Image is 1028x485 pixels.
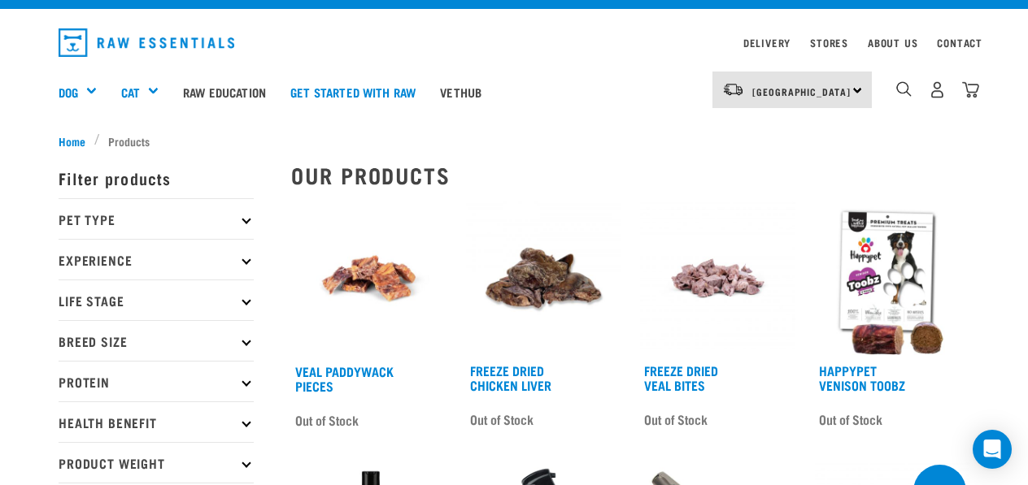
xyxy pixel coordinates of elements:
p: Filter products [59,158,254,198]
img: user.png [929,81,946,98]
h2: Our Products [291,162,969,188]
a: Freeze Dried Veal Bites [644,366,718,388]
a: Dog [59,83,78,102]
p: Life Stage [59,279,254,320]
img: Dried Veal Bites 1698 [640,201,795,356]
nav: dropdown navigation [46,22,982,63]
p: Health Benefit [59,401,254,442]
a: Vethub [428,59,494,124]
span: Out of Stock [295,408,359,432]
img: Raw Essentials Logo [59,28,234,57]
span: Out of Stock [644,407,708,431]
p: Protein [59,361,254,401]
p: Pet Type [59,198,254,239]
a: Cat [121,83,140,102]
img: home-icon@2x.png [962,81,979,98]
nav: breadcrumbs [59,132,969,149]
p: Experience [59,239,254,279]
p: Breed Size [59,320,254,361]
img: van-moving.png [722,82,744,97]
a: Home [59,132,94,149]
img: home-icon-1@2x.png [896,81,912,97]
a: Contact [937,40,982,45]
span: Home [59,132,85,149]
a: Veal Paddywack Pieces [295,367,394,389]
span: [GEOGRAPHIC_DATA] [752,89,851,94]
img: Veal pad pieces [291,201,446,356]
a: Get started with Raw [278,59,428,124]
a: Delivery [743,40,791,45]
a: Stores [810,40,848,45]
a: Raw Education [171,59,278,124]
span: Out of Stock [470,407,534,431]
a: Freeze Dried Chicken Liver [470,366,551,388]
a: Happypet Venison Toobz [819,366,905,388]
img: Venison Toobz [815,201,970,356]
a: About Us [868,40,917,45]
span: Out of Stock [819,407,882,431]
div: Open Intercom Messenger [973,430,1012,469]
img: 16327 [466,201,621,356]
p: Product Weight [59,442,254,483]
